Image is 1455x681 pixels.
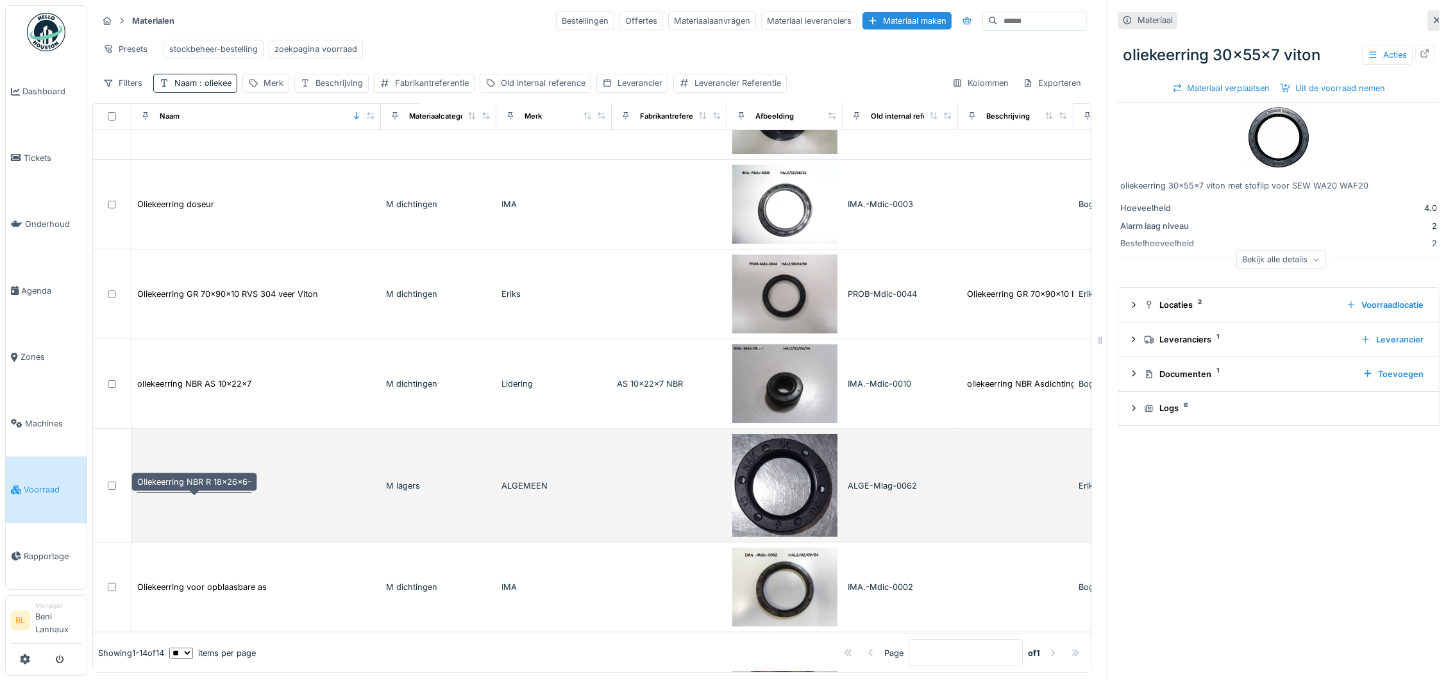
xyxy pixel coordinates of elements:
[6,258,87,324] a: Agenda
[35,601,81,610] div: Manager
[848,581,953,593] div: IMA.-Mdic-0002
[732,344,837,423] img: oliekeerring NBR AS 10x22x7
[127,15,180,27] strong: Materialen
[501,198,607,210] div: IMA
[618,77,662,89] div: Leverancier
[197,78,231,88] span: : oliekee
[21,351,81,363] span: Zones
[409,111,474,122] div: Materiaalcategorie
[137,581,267,593] div: Oliekeerring voor opblaasbare as
[1138,14,1173,26] div: Materiaal
[501,581,607,593] div: IMA
[1123,293,1434,317] summary: Locaties2Voorraadlocatie
[946,74,1014,92] div: Kolommen
[1222,220,1437,232] div: 2
[97,40,153,58] div: Presets
[160,111,180,122] div: Naam
[1275,80,1391,97] div: Uit de voorraad nemen
[1222,237,1437,249] div: 2
[386,378,491,390] div: M dichtingen
[1144,299,1336,311] div: Locaties
[967,288,1158,300] div: Oliekeerring GR 70x90x10 RVS 304 veer Viton ...
[732,165,837,244] img: Oliekeerring doseur
[1118,38,1440,72] div: oliekeerring 30x55x7 viton
[501,480,607,492] div: ALGEMEEN
[1079,379,1161,389] span: Bogaert transmission
[98,647,164,659] div: Showing 1 - 14 of 14
[6,58,87,125] a: Dashboard
[97,74,148,92] div: Filters
[1362,46,1413,64] div: Acties
[761,12,857,30] div: Materiaal leveranciers
[732,434,837,537] img: Oliekeerring NBR R 18x26x6-
[501,378,607,390] div: Lidering
[169,43,258,55] div: stockbeheer-bestelling
[1247,105,1311,169] img: oliekeerring 30x55x7 viton
[1079,289,1098,299] span: Eriks
[501,288,607,300] div: Eriks
[617,378,722,390] div: AS 10x22x7 NBR
[501,77,585,89] div: Old internal reference
[668,12,756,30] div: Materiaalaanvragen
[6,391,87,457] a: Machines
[1123,328,1434,351] summary: Leveranciers1Leverancier
[1341,296,1429,314] div: Voorraadlocatie
[1236,250,1326,269] div: Bekijk alle details
[264,77,283,89] div: Merk
[1079,481,1098,491] span: Eriks
[27,13,65,51] img: Badge_color-CXgf-gQk.svg
[35,601,81,641] li: Beni Lannaux
[1123,397,1434,421] summary: Logs6
[131,473,257,491] div: Oliekeerring NBR R 18x26x6-
[1356,331,1429,348] div: Leverancier
[525,111,542,122] div: Merk
[137,288,318,300] div: Oliekeerring GR 70x90x10 RVS 304 veer Viton
[174,77,231,89] div: Naam
[6,191,87,258] a: Onderhoud
[1120,202,1216,214] div: Hoeveelheid
[6,457,87,523] a: Voorraad
[1079,582,1161,592] span: Bogaert transmission
[315,77,363,89] div: Beschrijving
[6,324,87,391] a: Zones
[395,77,469,89] div: Fabrikantreferentie
[24,483,81,496] span: Voorraad
[848,480,953,492] div: ALGE-Mlag-0062
[848,378,953,390] div: IMA.-Mdic-0010
[1144,368,1352,380] div: Documenten
[732,255,837,333] img: Oliekeerring GR 70x90x10 RVS 304 veer Viton
[755,111,794,122] div: Afbeelding
[1358,366,1429,383] div: Toevoegen
[1079,199,1161,209] span: Bogaert transmission
[25,218,81,230] span: Onderhoud
[1028,647,1040,659] strong: of 1
[732,548,837,626] img: Oliekeerring voor opblaasbare as
[386,581,491,593] div: M dichtingen
[1017,74,1087,92] div: Exporteren
[11,611,30,630] li: BL
[386,198,491,210] div: M dichtingen
[619,12,663,30] div: Offertes
[25,417,81,430] span: Machines
[24,550,81,562] span: Rapportage
[1120,237,1216,249] div: Bestelhoeveelheid
[137,198,214,210] div: Oliekeerring doseur
[871,111,948,122] div: Old internal reference
[137,378,251,390] div: oliekeerring NBR AS 10x22x7
[24,152,81,164] span: Tickets
[1144,402,1424,414] div: Logs
[386,288,491,300] div: M dichtingen
[169,647,256,659] div: items per page
[848,288,953,300] div: PROB-Mdic-0044
[967,378,1168,390] div: oliekeerring NBR Asdichting IMA preformer AS 10...
[640,111,707,122] div: Fabrikantreferentie
[22,85,81,97] span: Dashboard
[21,285,81,297] span: Agenda
[1120,220,1216,232] div: Alarm laag niveau
[386,480,491,492] div: M lagers
[1167,80,1275,97] div: Materiaal verplaatsen
[884,647,904,659] div: Page
[1120,180,1437,192] div: oliekeerring 30x55x7 viton met stoflip voor SEW WA20 WAF20
[848,198,953,210] div: IMA.-Mdic-0003
[862,12,952,29] div: Materiaal maken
